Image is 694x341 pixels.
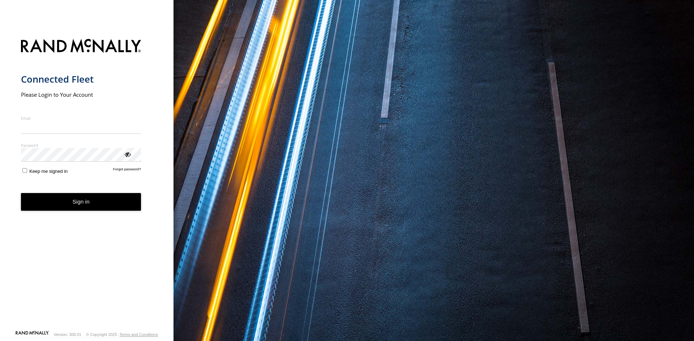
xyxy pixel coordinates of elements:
div: Version: 308.01 [54,332,81,337]
a: Terms and Conditions [120,332,158,337]
form: main [21,35,153,330]
div: © Copyright 2025 - [86,332,158,337]
a: Forgot password? [113,167,141,174]
a: Visit our Website [16,331,49,338]
input: Keep me signed in [22,168,27,173]
h2: Please Login to Your Account [21,91,141,98]
button: Sign in [21,193,141,211]
h1: Connected Fleet [21,73,141,85]
span: Keep me signed in [29,169,68,174]
img: Rand McNally [21,38,141,56]
label: Email [21,115,141,121]
label: Password [21,143,141,148]
div: ViewPassword [124,150,131,158]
